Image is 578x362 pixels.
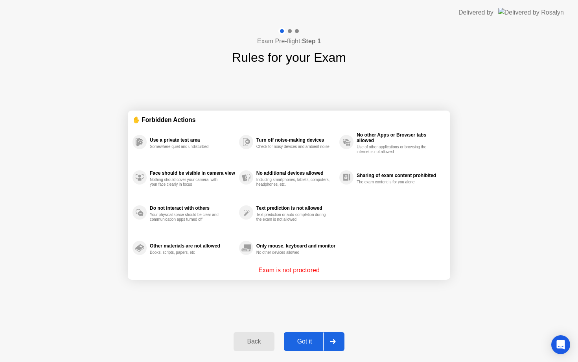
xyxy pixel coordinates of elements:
[256,144,331,149] div: Check for noisy devices and ambient noise
[150,212,224,222] div: Your physical space should be clear and communication apps turned off
[257,37,321,46] h4: Exam Pre-flight:
[357,132,442,143] div: No other Apps or Browser tabs allowed
[498,8,564,17] img: Delivered by Rosalyn
[258,266,320,275] p: Exam is not proctored
[357,180,431,185] div: The exam content is for you alone
[232,48,346,67] h1: Rules for your Exam
[256,243,335,249] div: Only mouse, keyboard and monitor
[150,137,235,143] div: Use a private test area
[302,38,321,44] b: Step 1
[150,177,224,187] div: Nothing should cover your camera, with your face clearly in focus
[357,145,431,154] div: Use of other applications or browsing the internet is not allowed
[357,173,442,178] div: Sharing of exam content prohibited
[286,338,323,345] div: Got it
[150,170,235,176] div: Face should be visible in camera view
[236,338,272,345] div: Back
[256,212,331,222] div: Text prediction or auto-completion during the exam is not allowed
[284,332,344,351] button: Got it
[256,250,331,255] div: No other devices allowed
[150,250,224,255] div: Books, scripts, papers, etc
[551,335,570,354] div: Open Intercom Messenger
[150,243,235,249] div: Other materials are not allowed
[150,144,224,149] div: Somewhere quiet and undisturbed
[150,205,235,211] div: Do not interact with others
[256,137,335,143] div: Turn off noise-making devices
[133,115,445,124] div: ✋ Forbidden Actions
[256,170,335,176] div: No additional devices allowed
[256,205,335,211] div: Text prediction is not allowed
[256,177,331,187] div: Including smartphones, tablets, computers, headphones, etc.
[234,332,274,351] button: Back
[458,8,493,17] div: Delivered by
